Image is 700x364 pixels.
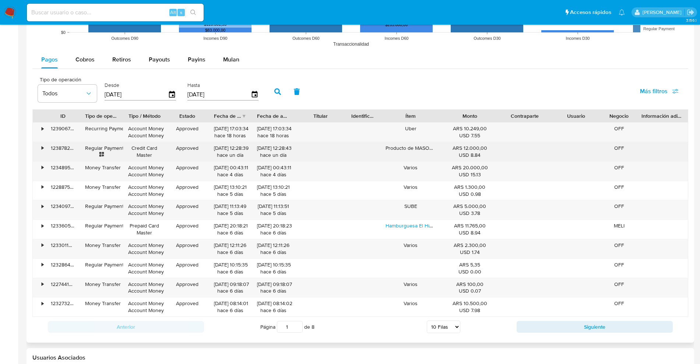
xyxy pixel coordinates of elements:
span: Accesos rápidos [570,8,611,16]
input: Buscar usuario o caso... [27,8,204,17]
span: s [180,9,182,16]
span: 3.156.1 [686,17,696,23]
a: Notificaciones [619,9,625,15]
button: search-icon [186,7,201,18]
span: Alt [170,9,176,16]
p: santiago.sgreco@mercadolibre.com [643,9,684,16]
h2: Usuarios Asociados [32,354,688,361]
a: Salir [687,8,694,16]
